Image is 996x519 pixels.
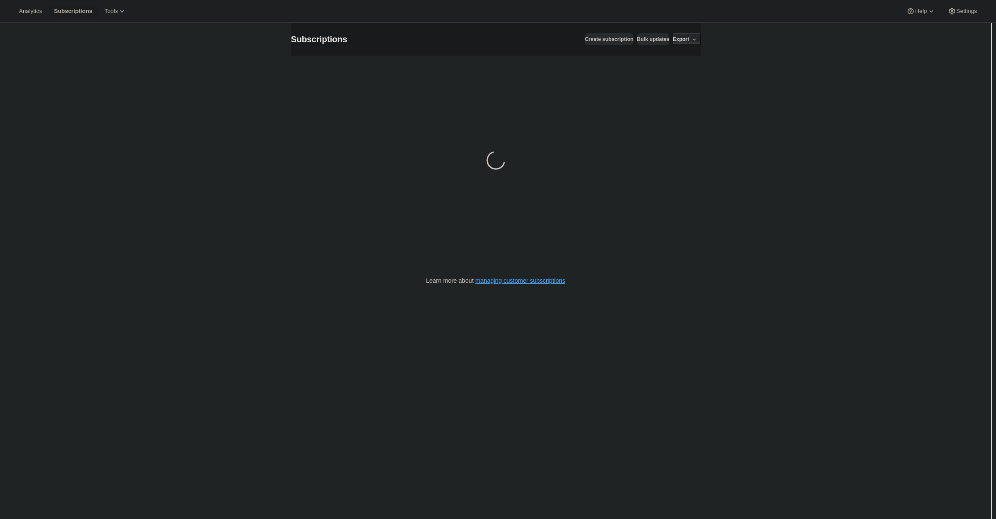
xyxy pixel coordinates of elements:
[291,34,348,44] span: Subscriptions
[14,5,47,17] button: Analytics
[637,36,669,43] span: Bulk updates
[54,8,92,15] span: Subscriptions
[49,5,97,17] button: Subscriptions
[637,33,669,45] button: Bulk updates
[19,8,42,15] span: Analytics
[475,277,565,284] a: managing customer subscriptions
[585,36,633,43] span: Create subscription
[673,33,689,45] button: Export
[585,33,633,45] button: Create subscription
[673,36,689,43] span: Export
[915,8,927,15] span: Help
[99,5,132,17] button: Tools
[426,276,565,285] p: Learn more about
[901,5,940,17] button: Help
[104,8,118,15] span: Tools
[956,8,977,15] span: Settings
[943,5,982,17] button: Settings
